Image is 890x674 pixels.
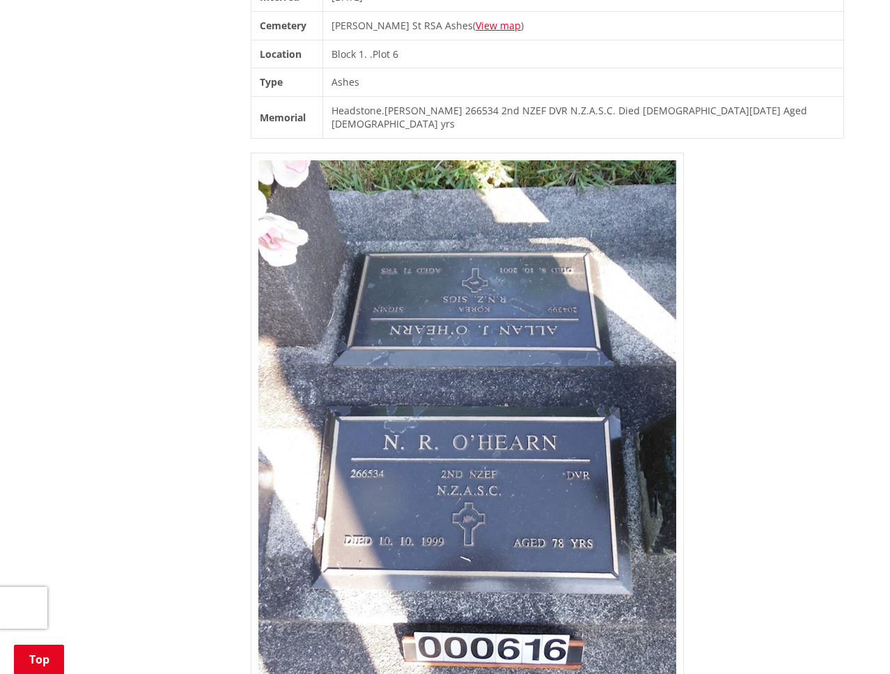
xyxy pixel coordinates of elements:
[251,68,323,97] th: Type
[251,40,323,68] th: Location
[323,11,844,40] td: [PERSON_NAME] St RSA Ashes
[323,68,844,97] td: Ashes
[393,47,398,61] span: 6
[251,11,323,40] th: Cemetery
[826,615,876,666] iframe: Messenger Launcher
[251,96,323,138] th: Memorial
[373,47,390,61] span: Plot
[331,104,807,131] span: [PERSON_NAME] 266534 2nd NZEF DVR N.Z.A.S.C. Died [DEMOGRAPHIC_DATA][DATE] Aged [DEMOGRAPHIC_DATA...
[331,104,382,117] span: Headstone
[323,96,844,138] td: .
[323,40,844,68] td: . .
[14,645,64,674] a: Top
[476,19,521,32] a: View map
[359,47,364,61] span: 1
[473,19,524,32] span: ( )
[331,47,356,61] span: Block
